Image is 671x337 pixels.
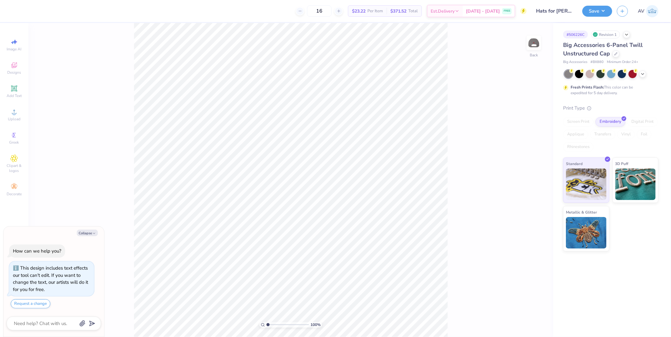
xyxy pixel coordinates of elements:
[310,322,321,328] span: 100 %
[563,130,588,139] div: Applique
[307,5,332,17] input: – –
[13,265,88,293] div: This design includes text effects our tool can't edit. If you want to change the text, our artist...
[408,8,418,14] span: Total
[638,8,645,15] span: AV
[596,117,625,127] div: Embroidery
[531,5,578,17] input: Untitled Design
[563,31,588,38] div: # 506226C
[466,8,500,14] span: [DATE] - [DATE]
[582,6,612,17] button: Save
[390,8,406,14] span: $371.52
[627,117,658,127] div: Digital Print
[566,168,607,200] img: Standard
[563,60,587,65] span: Big Accessories
[528,37,540,49] img: Back
[646,5,658,17] img: Aargy Velasco
[566,209,597,215] span: Metallic & Glitter
[637,130,651,139] div: Foil
[9,140,19,145] span: Greek
[11,299,50,308] button: Request a change
[7,191,22,197] span: Decorate
[8,117,20,122] span: Upload
[7,70,21,75] span: Designs
[566,217,607,248] img: Metallic & Glitter
[3,163,25,173] span: Clipart & logos
[615,168,656,200] img: 3D Puff
[7,47,22,52] span: Image AI
[571,85,604,90] strong: Fresh Prints Flash:
[431,8,455,14] span: Est. Delivery
[352,8,366,14] span: $23.22
[615,160,629,167] span: 3D Puff
[638,5,658,17] a: AV
[607,60,638,65] span: Minimum Order: 24 +
[563,117,594,127] div: Screen Print
[13,248,61,254] div: How can we help you?
[617,130,635,139] div: Vinyl
[571,84,648,96] div: This color can be expedited for 5 day delivery.
[367,8,383,14] span: Per Item
[530,52,538,58] div: Back
[566,160,583,167] span: Standard
[77,230,98,236] button: Collapse
[563,105,658,112] div: Print Type
[563,142,594,152] div: Rhinestones
[591,31,620,38] div: Revision 1
[563,41,643,57] span: Big Accessories 6-Panel Twill Unstructured Cap
[504,9,510,13] span: FREE
[590,60,604,65] span: # BX880
[7,93,22,98] span: Add Text
[590,130,615,139] div: Transfers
